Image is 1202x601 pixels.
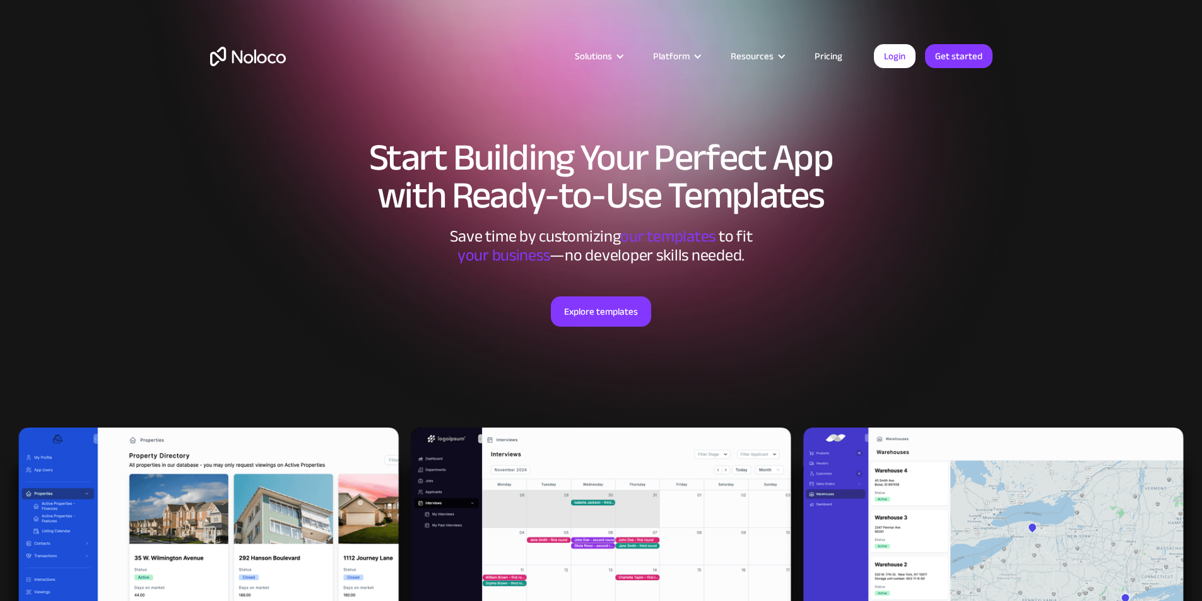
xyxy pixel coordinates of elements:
[551,296,651,327] a: Explore templates
[799,48,858,64] a: Pricing
[620,221,716,252] span: our templates
[715,48,799,64] div: Resources
[457,240,550,271] span: your business
[637,48,715,64] div: Platform
[874,44,916,68] a: Login
[575,48,612,64] div: Solutions
[210,47,286,66] a: home
[925,44,993,68] a: Get started
[731,48,774,64] div: Resources
[653,48,690,64] div: Platform
[210,139,993,214] h1: Start Building Your Perfect App with Ready-to-Use Templates
[412,227,791,265] div: Save time by customizing to fit ‍ —no developer skills needed.
[559,48,637,64] div: Solutions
